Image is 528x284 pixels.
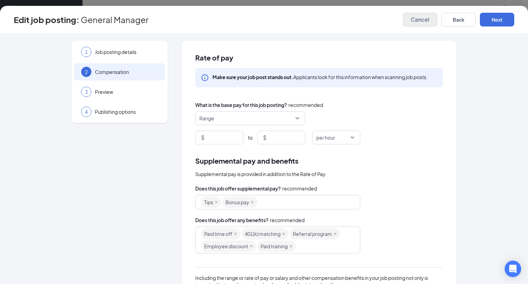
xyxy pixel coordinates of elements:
h3: Edit job posting: [14,14,79,25]
span: Does this job offer supplemental pay? [195,185,281,192]
b: Make sure your job post stands out. [212,74,293,80]
span: 4 [85,108,88,115]
span: Tips [204,197,213,207]
span: Bonus pay [225,197,249,207]
span: Supplemental pay and benefits [195,155,298,166]
span: What is the base pay for this job posting? [195,101,287,109]
span: Paid training [261,241,288,251]
span: close [214,200,218,204]
span: close [234,232,237,236]
span: Publishing options [95,108,158,115]
span: Employee discount [204,241,248,251]
span: Rate of pay [195,54,443,61]
span: to [248,134,253,141]
svg: Info [201,74,209,82]
button: Back [441,13,476,26]
span: · recommended [281,185,317,192]
span: Supplemental pay is provided in addition to the Rate of Pay [195,170,326,178]
span: close [333,232,337,236]
span: Referral program [293,229,332,239]
button: Next [480,13,514,26]
div: Applicants look for this information when scanning job posts. [212,74,428,80]
span: close [289,244,293,248]
span: 3 [85,88,88,95]
div: Open Intercom Messenger [505,261,521,277]
span: Cancel [411,16,429,23]
span: close [282,232,285,236]
span: 1 [85,48,88,55]
span: Does this job offer any benefits? [195,216,268,224]
button: Cancel [403,13,437,26]
span: Paid time off [204,229,232,239]
span: per hour [316,131,335,144]
span: General Manager [81,16,148,23]
span: 401(k) matching [245,229,280,239]
span: Preview [95,88,158,95]
span: Job posting details [95,48,158,55]
span: 2 [85,68,88,75]
span: Range [199,112,214,125]
span: Compensation [95,68,158,75]
span: close [250,244,253,248]
span: close [251,200,254,204]
span: · recommended [268,216,305,224]
span: · recommended [287,101,323,109]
